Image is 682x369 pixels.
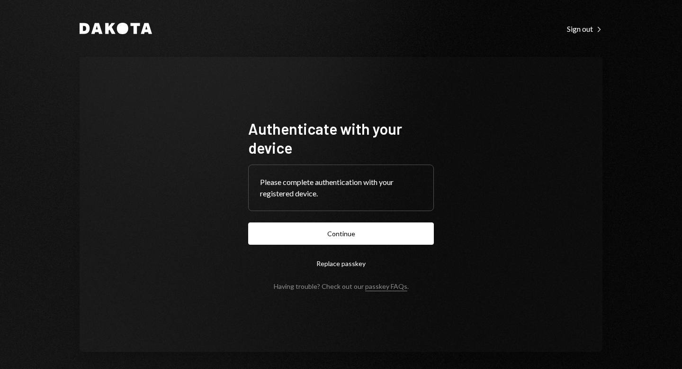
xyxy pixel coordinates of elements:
h1: Authenticate with your device [248,119,434,157]
div: Please complete authentication with your registered device. [260,176,422,199]
button: Replace passkey [248,252,434,275]
div: Having trouble? Check out our . [274,282,409,290]
a: Sign out [567,23,602,34]
button: Continue [248,222,434,245]
div: Sign out [567,24,602,34]
a: passkey FAQs [365,282,407,291]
